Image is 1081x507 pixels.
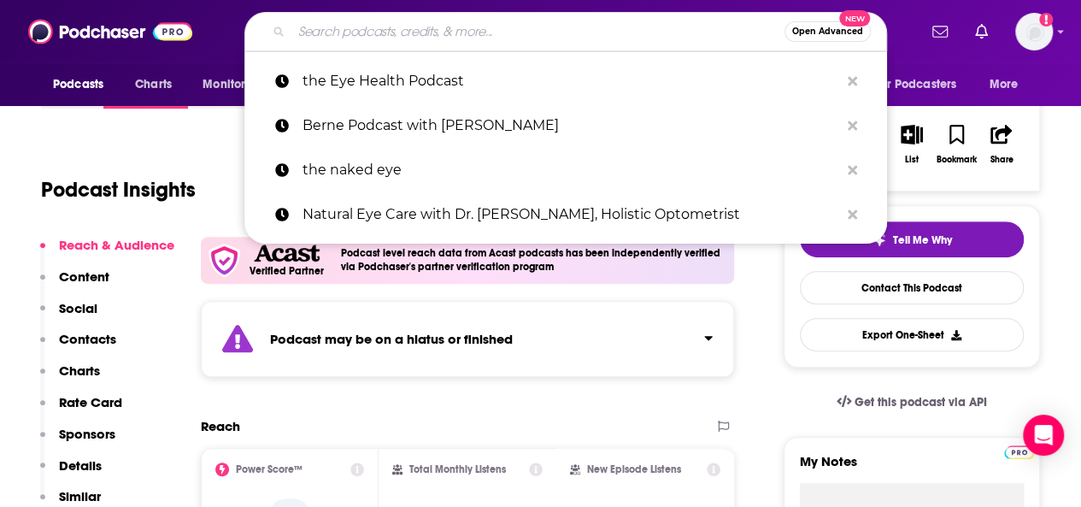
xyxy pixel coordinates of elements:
[40,268,109,300] button: Content
[244,192,887,237] a: Natural Eye Care with Dr. [PERSON_NAME], Holistic Optometrist
[59,331,116,347] p: Contacts
[59,426,115,442] p: Sponsors
[978,68,1040,101] button: open menu
[874,73,956,97] span: For Podcasters
[40,331,116,363] button: Contacts
[201,301,734,377] section: Click to expand status details
[800,453,1024,483] label: My Notes
[40,363,100,394] button: Charts
[236,463,303,475] h2: Power Score™
[784,21,871,42] button: Open AdvancedNew
[839,10,870,27] span: New
[28,15,192,48] img: Podchaser - Follow, Share and Rate Podcasts
[1015,13,1053,50] img: User Profile
[41,177,196,203] h1: Podcast Insights
[270,331,513,347] strong: Podcast may be on a hiatus or finished
[1004,443,1034,459] a: Pro website
[872,233,886,247] img: tell me why sparkle
[244,59,887,103] a: the Eye Health Podcast
[254,245,319,262] img: Acast
[990,155,1013,165] div: Share
[244,148,887,192] a: the naked eye
[792,27,863,36] span: Open Advanced
[934,114,978,175] button: Bookmark
[208,244,241,277] img: verfied icon
[1015,13,1053,50] span: Logged in as jbukowski
[823,381,1001,423] a: Get this podcast via API
[59,394,122,410] p: Rate Card
[800,271,1024,304] a: Contact This Podcast
[800,318,1024,351] button: Export One-Sheet
[1023,415,1064,456] div: Open Intercom Messenger
[135,73,172,97] span: Charts
[979,114,1024,175] button: Share
[59,300,97,316] p: Social
[587,463,681,475] h2: New Episode Listens
[244,12,887,51] div: Search podcasts, credits, & more...
[303,192,839,237] p: Natural Eye Care with Dr. Marc Grossman, Holistic Optometrist
[863,68,981,101] button: open menu
[855,395,987,410] span: Get this podcast via API
[905,155,919,165] div: List
[40,426,115,457] button: Sponsors
[1039,13,1053,27] svg: Add a profile image
[250,266,324,276] h5: Verified Partner
[59,488,101,504] p: Similar
[890,114,934,175] button: List
[893,233,952,247] span: Tell Me Why
[59,237,174,253] p: Reach & Audience
[53,73,103,97] span: Podcasts
[1004,445,1034,459] img: Podchaser Pro
[41,68,126,101] button: open menu
[341,247,727,273] h4: Podcast level reach data from Acast podcasts has been independently verified via Podchaser's part...
[40,300,97,332] button: Social
[201,418,240,434] h2: Reach
[191,68,285,101] button: open menu
[203,73,263,97] span: Monitoring
[990,73,1019,97] span: More
[303,148,839,192] p: the naked eye
[40,394,122,426] button: Rate Card
[800,221,1024,257] button: tell me why sparkleTell Me Why
[291,18,784,45] input: Search podcasts, credits, & more...
[244,103,887,148] a: Berne Podcast with [PERSON_NAME]
[124,68,182,101] a: Charts
[59,268,109,285] p: Content
[59,363,100,379] p: Charts
[40,457,102,489] button: Details
[40,237,174,268] button: Reach & Audience
[968,17,995,46] a: Show notifications dropdown
[59,457,102,474] p: Details
[937,155,977,165] div: Bookmark
[409,463,506,475] h2: Total Monthly Listens
[1015,13,1053,50] button: Show profile menu
[925,17,955,46] a: Show notifications dropdown
[303,103,839,148] p: Berne Podcast with Dr. Sam Berne
[303,59,839,103] p: the Eye Health Podcast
